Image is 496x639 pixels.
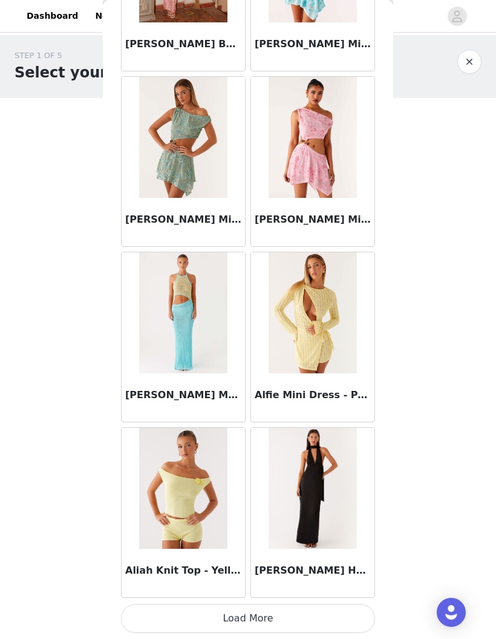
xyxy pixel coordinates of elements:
h3: [PERSON_NAME] Maxi Dress - Multi [125,388,241,402]
h3: Alfie Mini Dress - Pastel Yellow [255,388,371,402]
img: Aletta Sequin Mini Dress - Pink [269,77,356,198]
div: avatar [451,7,463,26]
div: STEP 1 OF 5 [15,50,168,62]
h3: [PERSON_NAME] Mini Dress - Blue [255,37,371,51]
div: Open Intercom Messenger [437,598,466,627]
img: Aletta Sequin Mini Dress - Mint [139,77,227,198]
img: Alfie Mini Dress - Pastel Yellow [269,252,356,373]
a: Dashboard [19,2,85,30]
h3: Aliah Knit Top - Yellow [125,563,241,578]
h3: [PERSON_NAME] Mini Dress - Mint [125,212,241,227]
button: Load More [121,604,375,633]
h3: [PERSON_NAME] Beaded Maxi Dress - Pink Orange [125,37,241,51]
h1: Select your styles! [15,62,168,84]
h3: [PERSON_NAME] Mini Dress - Pink [255,212,371,227]
img: Alexia Knit Maxi Dress - Multi [139,252,227,373]
a: Networks [88,2,148,30]
h3: [PERSON_NAME] Halter Maxi Dress - Black [255,563,371,578]
img: Alicia Satin Halter Maxi Dress - Black [269,428,357,549]
img: Aliah Knit Top - Yellow [139,428,227,549]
